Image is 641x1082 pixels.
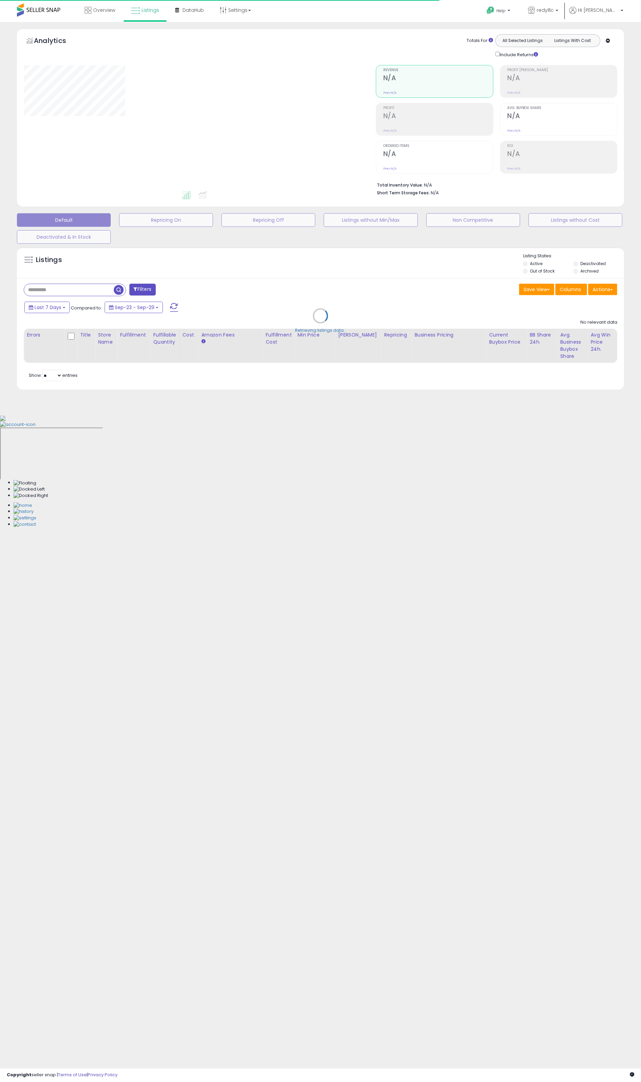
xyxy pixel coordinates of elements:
h5: Analytics [34,36,79,47]
img: History [14,508,34,515]
small: Prev: N/A [383,167,397,171]
a: Hi [PERSON_NAME] [569,7,623,22]
img: Home [14,502,32,509]
button: Listings With Cost [548,36,598,45]
div: Totals For [467,38,493,44]
small: Prev: N/A [383,129,397,133]
span: Revenue [383,68,493,72]
button: Default [17,213,111,227]
a: Help [481,1,517,22]
li: N/A [377,180,612,189]
h2: N/A [508,74,617,83]
span: Help [496,8,506,14]
span: Profit [383,106,493,110]
button: Repricing On [119,213,213,227]
span: N/A [431,190,439,196]
span: DataHub [183,7,204,14]
img: Settings [14,515,36,521]
button: All Selected Listings [497,36,548,45]
button: Listings without Cost [529,213,622,227]
small: Prev: N/A [383,91,397,95]
i: Get Help [486,6,495,15]
span: Hi [PERSON_NAME] [578,7,619,14]
b: Short Term Storage Fees: [377,190,430,196]
h2: N/A [383,112,493,121]
span: Overview [93,7,115,14]
h2: N/A [508,150,617,159]
span: Profit [PERSON_NAME] [508,68,617,72]
h2: N/A [383,150,493,159]
span: Listings [142,7,159,14]
span: redylllc [537,7,554,14]
b: Total Inventory Value: [377,182,423,188]
button: Deactivated & In Stock [17,230,111,244]
button: Non Competitive [426,213,520,227]
img: Floating [14,480,36,486]
button: Repricing Off [221,213,315,227]
h2: N/A [508,112,617,121]
h2: N/A [383,74,493,83]
div: Retrieving listings data.. [295,328,346,334]
small: Prev: N/A [508,167,521,171]
img: Docked Right [14,493,48,499]
small: Prev: N/A [508,129,521,133]
small: Prev: N/A [508,91,521,95]
button: Listings without Min/Max [324,213,418,227]
div: Include Returns [490,50,546,58]
span: Ordered Items [383,144,493,148]
img: Contact [14,521,36,528]
span: Avg. Buybox Share [508,106,617,110]
span: ROI [508,144,617,148]
img: Docked Left [14,486,45,493]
